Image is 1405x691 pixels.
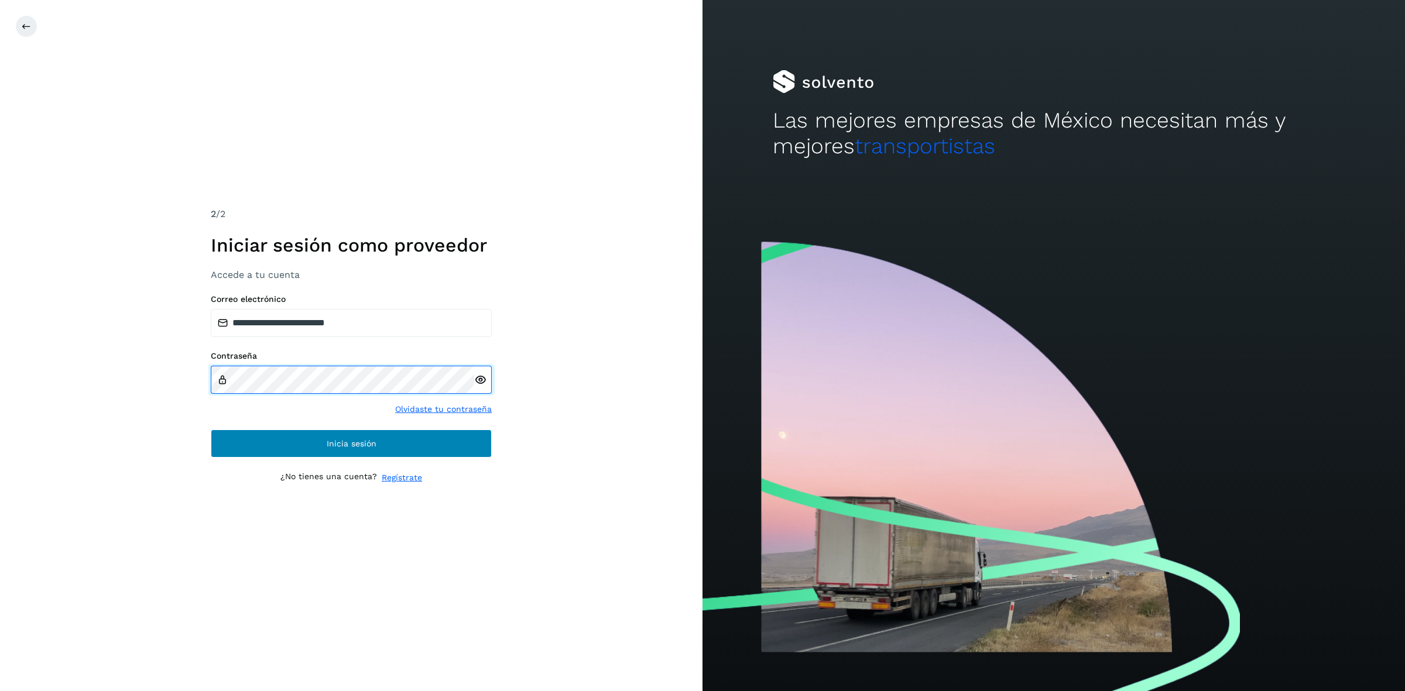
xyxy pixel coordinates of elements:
[773,108,1335,160] h2: Las mejores empresas de México necesitan más y mejores
[211,429,492,458] button: Inicia sesión
[211,351,492,361] label: Contraseña
[211,207,492,221] div: /2
[855,133,995,159] span: transportistas
[395,403,492,415] a: Olvidaste tu contraseña
[280,472,377,484] p: ¿No tienes una cuenta?
[211,294,492,304] label: Correo electrónico
[382,472,422,484] a: Regístrate
[211,208,216,219] span: 2
[211,234,492,256] h1: Iniciar sesión como proveedor
[211,269,492,280] h3: Accede a tu cuenta
[327,439,376,448] span: Inicia sesión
